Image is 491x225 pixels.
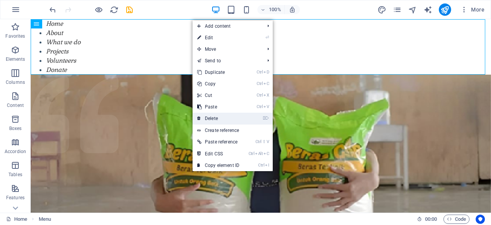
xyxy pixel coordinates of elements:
h6: 100% [269,5,281,14]
button: Usercentrics [476,215,485,224]
p: Content [7,102,24,108]
button: publish [439,3,451,16]
h6: Session time [417,215,437,224]
i: Save (Ctrl+S) [125,5,134,14]
button: navigator [408,5,417,14]
span: Add content [193,20,261,32]
i: On resize automatically adjust zoom level to fit chosen device. [289,6,296,13]
a: Send to [193,55,261,67]
button: Code [443,215,470,224]
i: X [264,93,269,98]
a: CtrlXCut [193,90,244,101]
i: Ctrl [258,163,264,168]
p: Elements [6,56,25,62]
i: Ctrl [257,70,263,75]
i: V [267,139,269,144]
i: D [264,70,269,75]
button: text_generator [423,5,433,14]
i: ⏎ [265,35,269,40]
i: C [264,151,269,156]
a: Create reference [193,125,273,136]
a: CtrlCCopy [193,78,244,90]
p: Boxes [9,125,22,132]
span: Code [447,215,466,224]
i: C [264,81,269,86]
p: Features [6,195,25,201]
a: CtrlAltCEdit CSS [193,148,244,160]
button: undo [48,5,57,14]
i: Ctrl [255,139,262,144]
a: CtrlICopy element ID [193,160,244,171]
button: pages [393,5,402,14]
span: : [430,216,432,222]
i: Ctrl [257,81,263,86]
i: ⇧ [262,139,266,144]
i: Ctrl [257,93,263,98]
a: CtrlVPaste [193,101,244,113]
i: V [264,104,269,109]
span: More [460,6,484,13]
i: Alt [255,151,263,156]
i: Ctrl [249,151,255,156]
p: Columns [6,79,25,85]
button: design [377,5,387,14]
i: ⌦ [263,116,269,121]
p: Favorites [5,33,25,39]
button: reload [109,5,119,14]
i: Ctrl [257,104,263,109]
a: CtrlDDuplicate [193,67,244,78]
button: More [457,3,488,16]
a: Ctrl⇧VPaste reference [193,136,244,148]
i: Undo: Add element (Ctrl+Z) [48,5,57,14]
span: Click to select. Double-click to edit [39,215,51,224]
p: Accordion [5,148,26,155]
i: Publish [440,5,449,14]
a: ⏎Edit [193,32,244,43]
button: 100% [257,5,285,14]
i: Pages (Ctrl+Alt+S) [393,5,402,14]
button: save [125,5,134,14]
i: I [265,163,269,168]
span: Move [193,43,261,55]
a: Click to cancel selection. Double-click to open Pages [6,215,27,224]
span: 00 00 [425,215,437,224]
p: Tables [8,172,22,178]
i: Navigator [408,5,417,14]
i: AI Writer [423,5,432,14]
nav: breadcrumb [39,215,51,224]
a: ⌦Delete [193,113,244,124]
